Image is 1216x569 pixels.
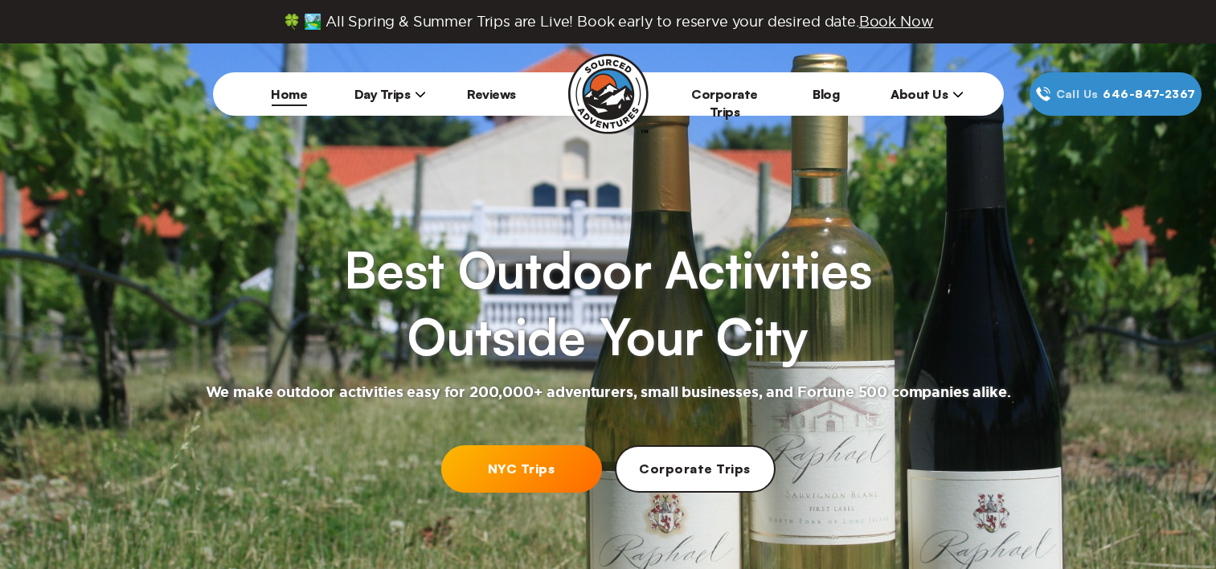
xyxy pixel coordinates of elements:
h2: We make outdoor activities easy for 200,000+ adventurers, small businesses, and Fortune 500 compa... [206,383,1011,403]
span: About Us [891,86,964,102]
span: Day Trips [354,86,427,102]
a: Corporate Trips [691,86,758,120]
a: Call Us646‍-847‍-2367 [1030,72,1202,116]
a: Home [271,86,307,102]
h1: Best Outdoor Activities Outside Your City [344,236,871,370]
a: Reviews [467,86,516,102]
span: Call Us [1051,85,1103,103]
a: Blog [813,86,839,102]
a: NYC Trips [441,445,602,493]
a: Corporate Trips [615,445,776,493]
span: Book Now [859,14,934,29]
img: Sourced Adventures company logo [568,54,649,134]
span: 🍀 🏞️ All Spring & Summer Trips are Live! Book early to reserve your desired date. [283,13,934,31]
span: 646‍-847‍-2367 [1103,85,1195,103]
